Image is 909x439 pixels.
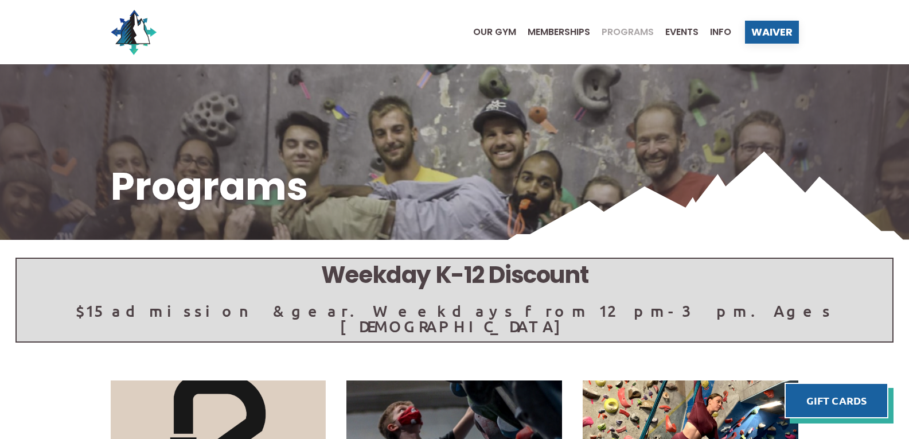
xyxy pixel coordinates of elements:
img: North Wall Logo [111,9,157,55]
a: Info [699,28,731,37]
a: Programs [590,28,654,37]
a: Waiver [745,21,799,44]
span: Our Gym [473,28,516,37]
span: Programs [602,28,654,37]
h5: Weekday K-12 Discount [17,259,892,292]
a: Memberships [516,28,590,37]
span: Waiver [751,27,793,37]
a: Events [654,28,699,37]
span: Memberships [528,28,590,37]
p: $15 admission & gear. Weekdays from 12pm-3pm. Ages [DEMOGRAPHIC_DATA] [17,303,892,334]
a: Our Gym [462,28,516,37]
span: Events [665,28,699,37]
span: Info [710,28,731,37]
